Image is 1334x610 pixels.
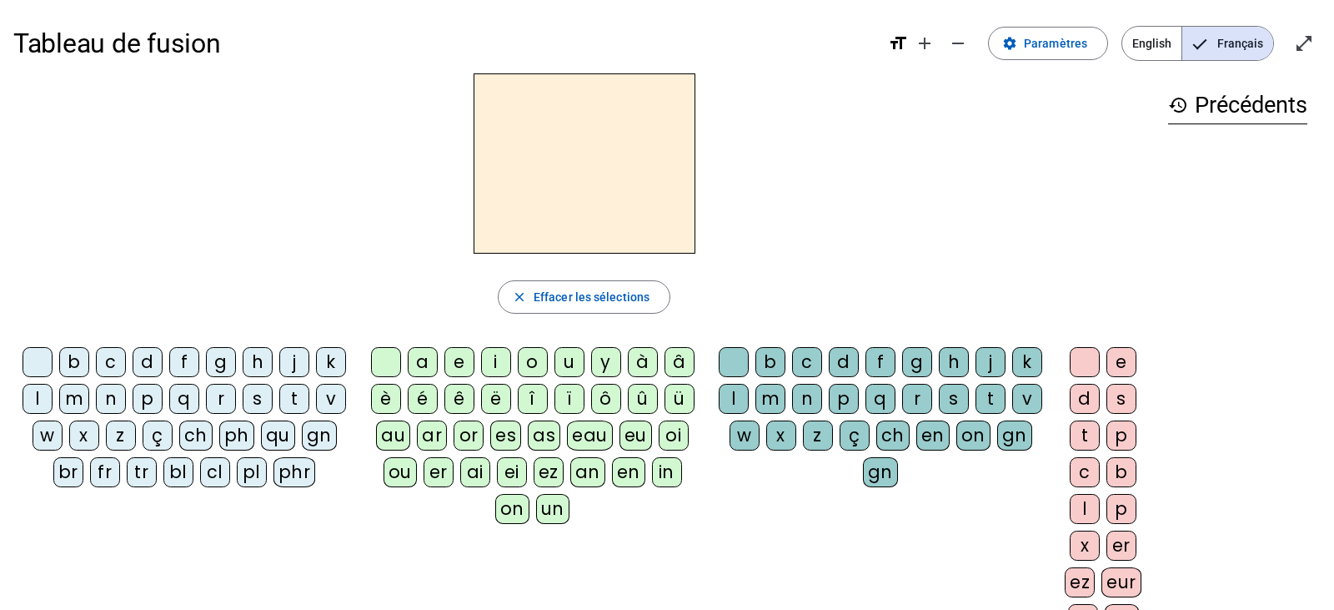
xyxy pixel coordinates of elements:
div: tr [127,457,157,487]
div: fr [90,457,120,487]
div: u [554,347,584,377]
div: m [755,384,785,414]
mat-button-toggle-group: Language selection [1121,26,1274,61]
div: gn [863,457,898,487]
div: â [664,347,695,377]
div: on [495,494,529,524]
div: b [755,347,785,377]
div: g [206,347,236,377]
mat-icon: close [512,290,527,305]
div: ê [444,384,474,414]
div: c [96,347,126,377]
div: i [481,347,511,377]
div: t [279,384,309,414]
span: Paramètres [1024,33,1087,53]
mat-icon: open_in_full [1294,33,1314,53]
div: ez [534,457,564,487]
div: f [865,347,895,377]
div: v [1012,384,1042,414]
div: es [490,421,521,451]
div: pl [237,457,267,487]
div: z [106,421,136,451]
div: ë [481,384,511,414]
div: eur [1101,567,1141,597]
button: Augmenter la taille de la police [908,27,941,60]
div: ch [876,421,910,451]
div: p [1106,421,1136,451]
mat-icon: history [1168,95,1188,115]
mat-icon: format_size [888,33,908,53]
div: ü [664,384,695,414]
mat-icon: add [915,33,935,53]
div: ç [840,421,870,451]
div: qu [261,421,295,451]
button: Diminuer la taille de la police [941,27,975,60]
div: phr [273,457,316,487]
div: é [408,384,438,414]
div: en [612,457,645,487]
div: è [371,384,401,414]
div: eau [567,421,613,451]
div: e [1106,347,1136,377]
div: p [1106,494,1136,524]
button: Paramètres [988,27,1108,60]
div: cl [200,457,230,487]
div: h [243,347,273,377]
div: n [96,384,126,414]
div: as [528,421,560,451]
div: oi [659,421,689,451]
div: c [792,347,822,377]
div: en [916,421,950,451]
div: eu [619,421,652,451]
div: y [591,347,621,377]
div: gn [997,421,1032,451]
div: h [939,347,969,377]
div: in [652,457,682,487]
div: ar [417,421,447,451]
div: à [628,347,658,377]
div: d [133,347,163,377]
div: k [1012,347,1042,377]
div: e [444,347,474,377]
div: o [518,347,548,377]
div: v [316,384,346,414]
div: ei [497,457,527,487]
div: b [1106,457,1136,487]
div: n [792,384,822,414]
button: Entrer en plein écran [1287,27,1321,60]
div: ou [384,457,417,487]
div: g [902,347,932,377]
div: un [536,494,569,524]
mat-icon: settings [1002,36,1017,51]
div: x [1070,531,1100,561]
div: ï [554,384,584,414]
span: Français [1182,27,1273,60]
div: z [803,421,833,451]
div: br [53,457,83,487]
div: q [865,384,895,414]
mat-icon: remove [948,33,968,53]
div: b [59,347,89,377]
div: k [316,347,346,377]
div: gn [302,421,337,451]
div: s [1106,384,1136,414]
div: û [628,384,658,414]
div: c [1070,457,1100,487]
div: x [69,421,99,451]
div: l [1070,494,1100,524]
span: English [1122,27,1181,60]
div: s [243,384,273,414]
div: w [33,421,63,451]
div: a [408,347,438,377]
div: l [23,384,53,414]
div: bl [163,457,193,487]
span: Effacer les sélections [534,287,649,307]
div: p [829,384,859,414]
div: ç [143,421,173,451]
div: an [570,457,605,487]
div: q [169,384,199,414]
div: t [1070,421,1100,451]
div: w [730,421,760,451]
div: au [376,421,410,451]
div: er [1106,531,1136,561]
